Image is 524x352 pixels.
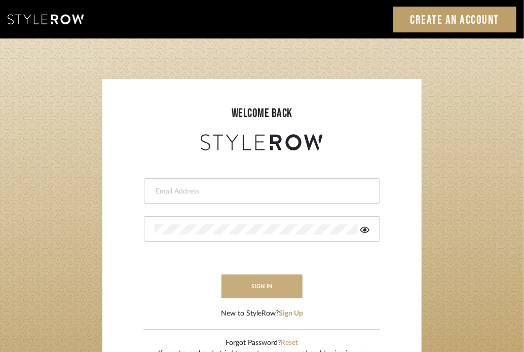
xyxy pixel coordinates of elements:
button: Sign Up [279,308,303,319]
button: Reset [281,338,298,348]
input: Email Address [155,186,367,197]
div: welcome back [113,104,411,123]
a: Create an Account [393,7,517,32]
button: sign in [221,275,303,298]
div: Forgot Password? [159,338,366,348]
div: New to StyleRow? [221,308,303,319]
